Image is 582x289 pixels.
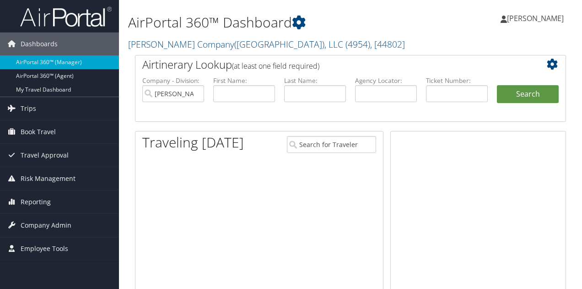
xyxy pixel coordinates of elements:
h1: AirPortal 360™ Dashboard [128,13,425,32]
a: [PERSON_NAME] Company([GEOGRAPHIC_DATA]), LLC [128,38,405,50]
span: Travel Approval [21,144,69,167]
label: Last Name: [284,76,346,85]
span: ( 4954 ) [345,38,370,50]
span: Company Admin [21,214,71,237]
label: Ticket Number: [426,76,488,85]
span: Book Travel [21,120,56,143]
img: airportal-logo.png [20,6,112,27]
h1: Traveling [DATE] [142,133,244,152]
span: , [ 44802 ] [370,38,405,50]
span: (at least one field required) [232,61,319,71]
h2: Airtinerary Lookup [142,57,523,72]
a: [PERSON_NAME] [501,5,573,32]
span: [PERSON_NAME] [507,13,564,23]
span: Trips [21,97,36,120]
span: Employee Tools [21,237,68,260]
label: First Name: [213,76,275,85]
input: Search for Traveler [287,136,377,153]
span: Reporting [21,191,51,213]
span: Risk Management [21,167,75,190]
span: Dashboards [21,33,58,55]
button: Search [497,85,559,104]
label: Agency Locator: [355,76,417,85]
label: Company - Division: [142,76,204,85]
